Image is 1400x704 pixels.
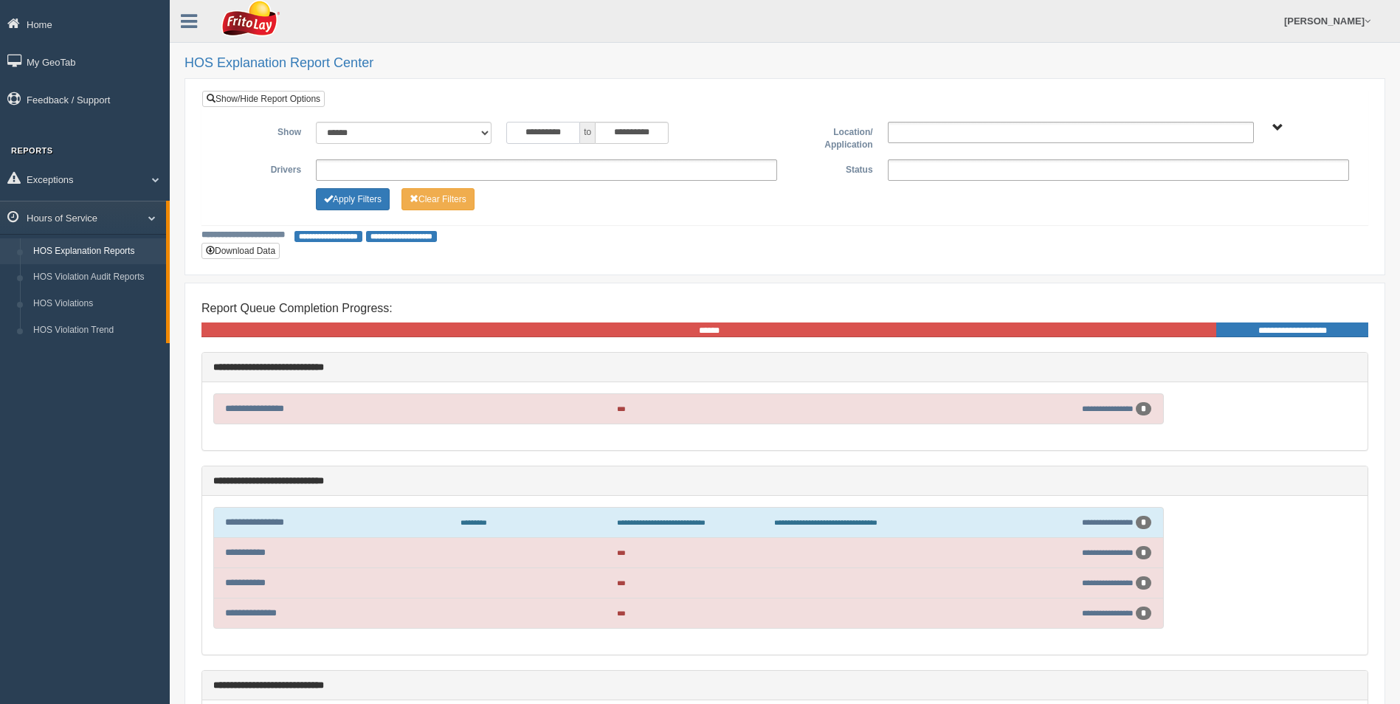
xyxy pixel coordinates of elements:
label: Location/ Application [785,122,880,152]
a: HOS Violation Trend [27,317,166,344]
label: Show [213,122,308,139]
button: Change Filter Options [316,188,390,210]
button: Change Filter Options [401,188,475,210]
a: HOS Explanation Reports [27,238,166,265]
h2: HOS Explanation Report Center [185,56,1385,71]
a: HOS Violation Audit Reports [27,264,166,291]
button: Download Data [201,243,280,259]
label: Drivers [213,159,308,177]
label: Status [785,159,880,177]
a: Show/Hide Report Options [202,91,325,107]
h4: Report Queue Completion Progress: [201,302,1368,315]
a: HOS Violations [27,291,166,317]
span: to [580,122,595,144]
